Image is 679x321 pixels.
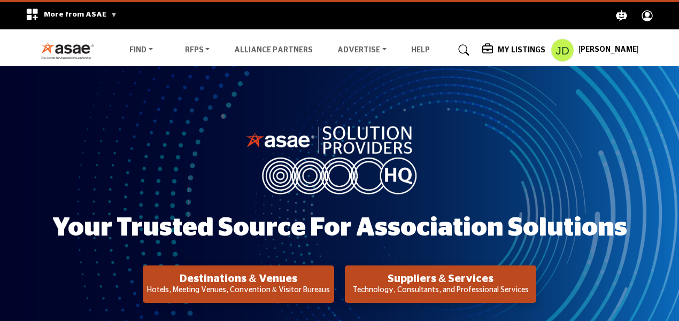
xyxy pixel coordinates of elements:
[122,43,160,58] a: Find
[551,38,574,62] button: Show hide supplier dropdown
[411,46,430,54] a: Help
[178,43,218,58] a: RFPs
[52,212,627,245] h1: Your Trusted Source for Association Solutions
[146,272,331,285] h2: Destinations & Venues
[578,45,639,56] h5: [PERSON_NAME]
[41,42,100,59] img: Site Logo
[448,42,476,59] a: Search
[482,44,545,57] div: My Listings
[19,2,124,29] div: More from ASAE
[44,11,117,18] span: More from ASAE
[143,265,334,303] button: Destinations & Venues Hotels, Meeting Venues, Convention & Visitor Bureaus
[146,285,331,296] p: Hotels, Meeting Venues, Convention & Visitor Bureaus
[246,123,433,194] img: image
[348,285,533,296] p: Technology, Consultants, and Professional Services
[345,265,536,303] button: Suppliers & Services Technology, Consultants, and Professional Services
[498,45,545,55] h5: My Listings
[234,46,313,54] a: Alliance Partners
[348,272,533,285] h2: Suppliers & Services
[330,43,394,58] a: Advertise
